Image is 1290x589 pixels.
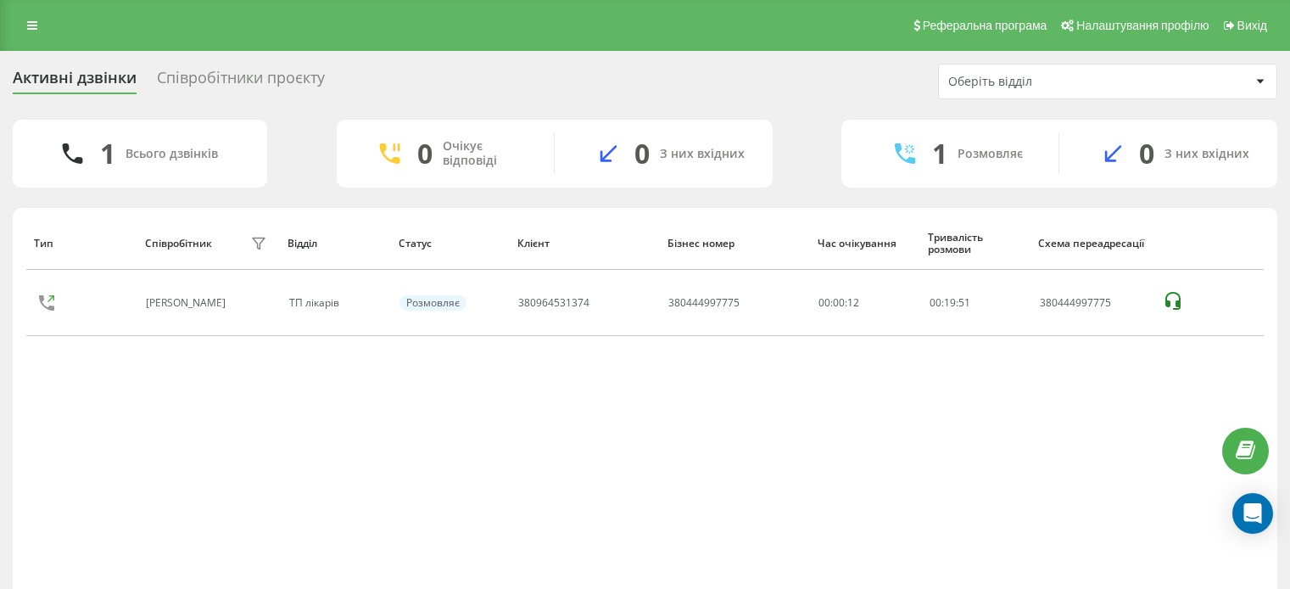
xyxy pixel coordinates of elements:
div: Відділ [288,238,382,250]
div: : : [930,297,970,309]
span: 19 [944,295,956,310]
div: 0 [1139,137,1154,170]
span: Вихід [1237,19,1267,32]
div: Бізнес номер [667,238,801,250]
span: Реферальна програма [923,19,1047,32]
div: Розмовляє [958,147,1023,161]
div: 1 [932,137,947,170]
div: 380964531374 [518,297,589,309]
span: 00 [930,295,941,310]
span: 51 [958,295,970,310]
div: ТП лікарів [289,297,381,309]
div: Співробітник [145,238,212,250]
div: Очікує відповіді [443,139,528,168]
div: Тип [34,238,128,250]
span: Налаштування профілю [1076,19,1209,32]
div: З них вхідних [660,147,745,161]
div: Статус [399,238,501,250]
div: 380444997775 [1040,297,1144,309]
div: Схема переадресації [1038,238,1145,250]
div: [PERSON_NAME] [146,297,230,309]
div: Тривалість розмови [928,232,1022,256]
div: 0 [634,137,650,170]
div: Активні дзвінки [13,69,137,95]
div: 00:00:12 [818,297,910,309]
div: Розмовляє [399,295,466,311]
div: 380444997775 [668,297,740,309]
div: Оберіть відділ [948,75,1151,89]
div: 0 [417,137,433,170]
div: Час очікування [818,238,912,250]
div: Співробітники проєкту [157,69,325,95]
div: Open Intercom Messenger [1232,493,1273,534]
div: Всього дзвінків [126,147,218,161]
div: З них вхідних [1164,147,1249,161]
div: Клієнт [517,238,651,250]
div: 1 [100,137,115,170]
